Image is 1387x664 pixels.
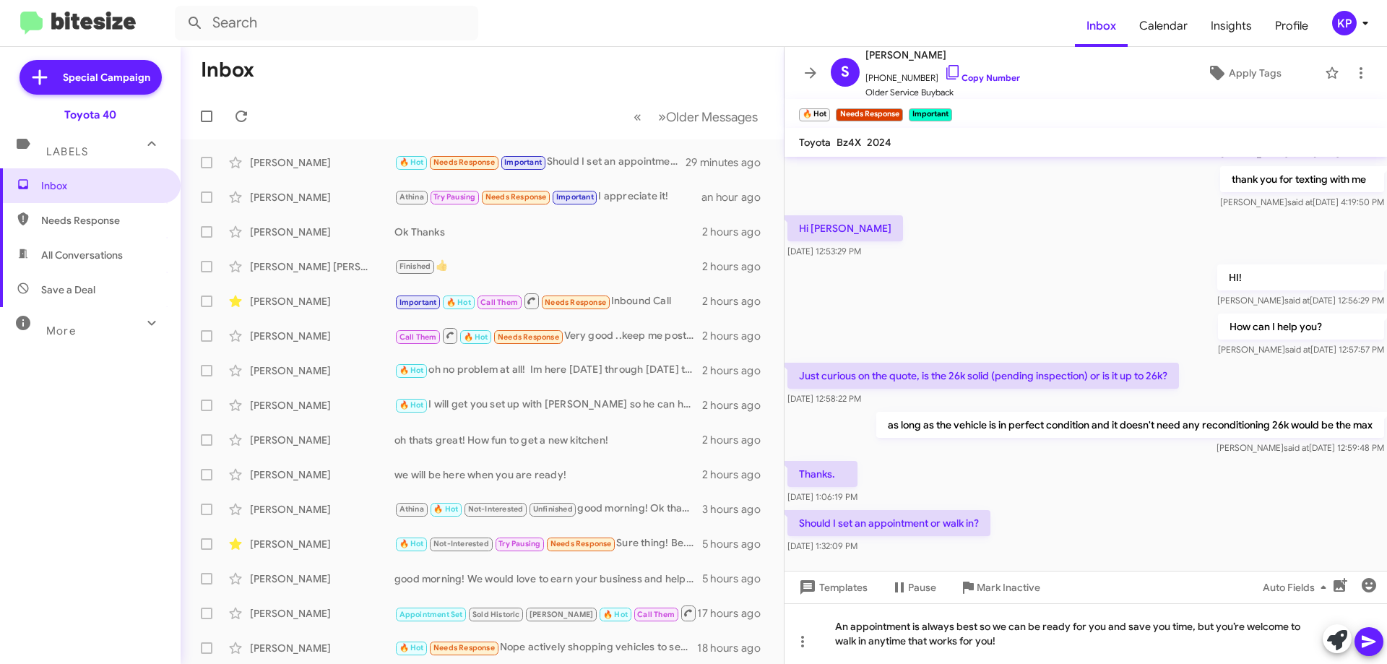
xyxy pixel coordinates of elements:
[399,158,424,167] span: 🔥 Hot
[787,510,990,536] p: Should I set an appointment or walk in?
[20,60,162,95] a: Special Campaign
[787,215,903,241] p: Hi [PERSON_NAME]
[908,574,936,600] span: Pause
[702,329,772,343] div: 2 hours ago
[799,108,830,121] small: 🔥 Hot
[1220,197,1384,207] span: [PERSON_NAME] [DATE] 4:19:50 PM
[480,298,518,307] span: Call Them
[787,461,857,487] p: Thanks.
[46,145,88,158] span: Labels
[550,539,612,548] span: Needs Response
[464,332,488,342] span: 🔥 Hot
[1229,60,1282,86] span: Apply Tags
[1287,197,1313,207] span: said at
[977,574,1040,600] span: Mark Inactive
[201,59,254,82] h1: Inbox
[1217,295,1384,306] span: [PERSON_NAME] [DATE] 12:56:29 PM
[433,504,458,514] span: 🔥 Hot
[1284,295,1310,306] span: said at
[1263,574,1332,600] span: Auto Fields
[837,136,861,149] span: Bz4X
[702,467,772,482] div: 2 hours ago
[250,502,394,517] div: [PERSON_NAME]
[649,102,766,131] button: Next
[250,398,394,413] div: [PERSON_NAME]
[909,108,952,121] small: Important
[785,603,1387,664] div: An appointment is always best so we can be ready for you and save you time, but you’re welcome to...
[250,225,394,239] div: [PERSON_NAME]
[787,491,857,502] span: [DATE] 1:06:19 PM
[1218,314,1384,340] p: How can I help you?
[1320,11,1371,35] button: KP
[394,189,701,205] div: I appreciate it!
[446,298,471,307] span: 🔥 Hot
[637,610,675,619] span: Call Them
[1217,442,1384,453] span: [PERSON_NAME] [DATE] 12:59:48 PM
[41,178,164,193] span: Inbox
[702,398,772,413] div: 2 hours ago
[1075,5,1128,47] span: Inbox
[625,102,650,131] button: Previous
[250,433,394,447] div: [PERSON_NAME]
[468,504,524,514] span: Not-Interested
[394,572,702,586] div: good morning! We would love to earn your business and help you with any vehicle needs you have!
[1251,574,1344,600] button: Auto Fields
[603,610,628,619] span: 🔥 Hot
[865,46,1020,64] span: [PERSON_NAME]
[399,539,424,548] span: 🔥 Hot
[399,298,437,307] span: Important
[46,324,76,337] span: More
[1199,5,1263,47] span: Insights
[1128,5,1199,47] a: Calendar
[433,158,495,167] span: Needs Response
[1217,264,1384,290] p: HI!
[63,70,150,85] span: Special Campaign
[64,108,116,122] div: Toyota 40
[399,643,424,652] span: 🔥 Hot
[472,610,520,619] span: Sold Historic
[533,504,573,514] span: Unfinished
[841,61,850,84] span: S
[394,225,702,239] div: Ok Thanks
[787,540,857,551] span: [DATE] 1:32:09 PM
[787,246,861,256] span: [DATE] 12:53:29 PM
[836,108,902,121] small: Needs Response
[399,610,463,619] span: Appointment Set
[394,604,697,622] div: what time?
[1170,60,1318,86] button: Apply Tags
[1220,166,1384,192] p: thank you for texting with me
[948,574,1052,600] button: Mark Inactive
[702,259,772,274] div: 2 hours ago
[250,467,394,482] div: [PERSON_NAME]
[399,504,424,514] span: Athina
[787,393,861,404] span: [DATE] 12:58:22 PM
[658,108,666,126] span: »
[634,108,641,126] span: «
[876,412,1384,438] p: as long as the vehicle is in perfect condition and it doesn't need any reconditioning 26k would b...
[697,606,772,621] div: 17 hours ago
[250,537,394,551] div: [PERSON_NAME]
[394,501,702,517] div: good morning! Ok thank you! We will see you soon!
[394,258,702,275] div: 👍
[944,72,1020,83] a: Copy Number
[399,366,424,375] span: 🔥 Hot
[867,136,891,149] span: 2024
[702,294,772,309] div: 2 hours ago
[41,283,95,297] span: Save a Deal
[250,259,394,274] div: [PERSON_NAME] [PERSON_NAME]
[250,572,394,586] div: [PERSON_NAME]
[504,158,542,167] span: Important
[702,572,772,586] div: 5 hours ago
[394,433,702,447] div: oh thats great! How fun to get a new kitchen!
[702,433,772,447] div: 2 hours ago
[702,225,772,239] div: 2 hours ago
[250,329,394,343] div: [PERSON_NAME]
[865,64,1020,85] span: [PHONE_NUMBER]
[433,643,495,652] span: Needs Response
[394,535,702,552] div: Sure thing! Be. In touch soon
[394,362,702,379] div: oh no problem at all! Im here [DATE] through [DATE] too!
[433,539,489,548] span: Not-Interested
[485,192,547,202] span: Needs Response
[702,502,772,517] div: 3 hours ago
